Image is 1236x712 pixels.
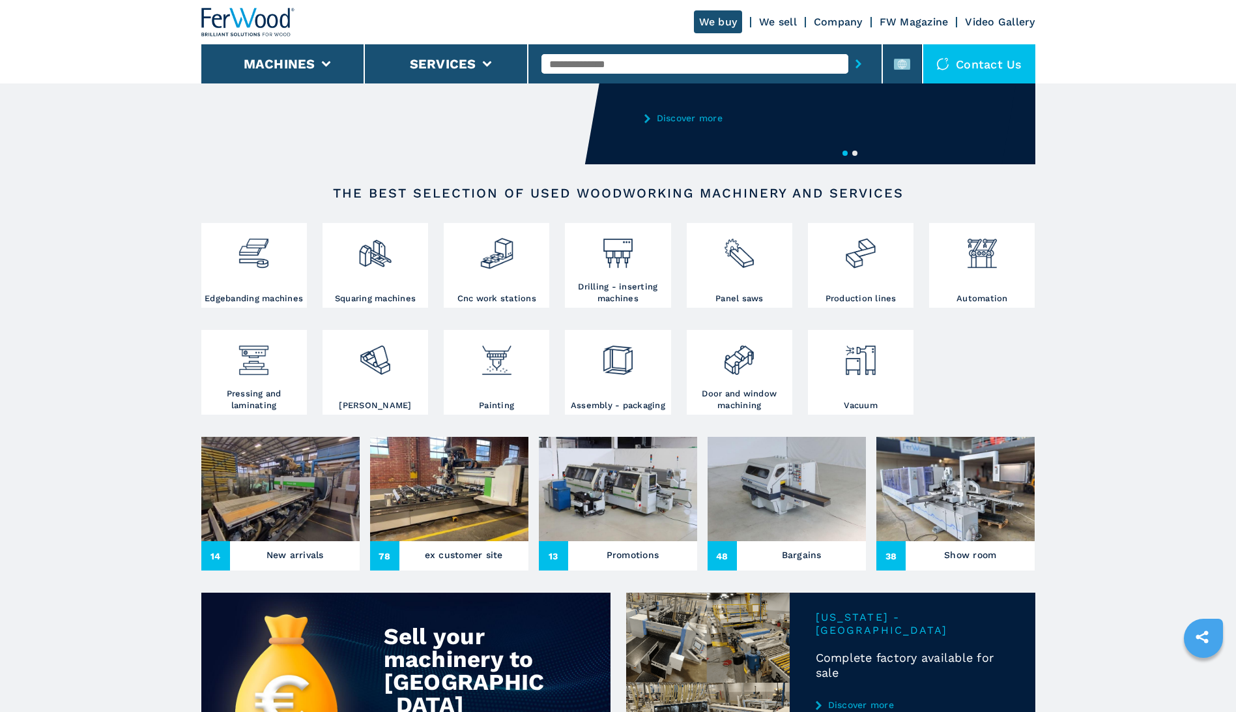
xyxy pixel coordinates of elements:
[323,330,428,415] a: [PERSON_NAME]
[929,223,1035,308] a: Automation
[358,226,392,271] img: squadratrici_2.png
[201,437,360,541] img: New arrivals
[339,400,411,411] h3: [PERSON_NAME]
[956,293,1008,304] h3: Automation
[687,223,792,308] a: Panel saws
[808,223,913,308] a: Production lines
[601,226,635,271] img: foratrici_inseritrici_2.png
[814,16,863,28] a: Company
[243,185,994,201] h2: The best selection of used woodworking machinery and services
[565,330,670,415] a: Assembly - packaging
[201,437,360,571] a: New arrivals14New arrivals
[965,16,1035,28] a: Video Gallery
[759,16,797,28] a: We sell
[694,10,743,33] a: We buy
[444,330,549,415] a: Painting
[358,333,392,378] img: levigatrici_2.png
[201,8,295,37] img: Ferwood
[444,223,549,308] a: Cnc work stations
[848,49,869,79] button: submit-button
[876,437,1035,571] a: Show room38Show room
[644,113,900,123] a: Discover more
[722,226,756,271] img: sezionatrici_2.png
[539,437,697,541] img: Promotions
[936,57,949,70] img: Contact us
[565,223,670,308] a: Drilling - inserting machines
[826,293,897,304] h3: Production lines
[708,437,866,571] a: Bargains48Bargains
[708,437,866,541] img: Bargains
[708,541,737,571] span: 48
[201,330,307,415] a: Pressing and laminating
[687,330,792,415] a: Door and window machining
[876,437,1035,541] img: Show room
[201,223,307,308] a: Edgebanding machines
[571,400,665,411] h3: Assembly - packaging
[205,293,303,304] h3: Edgebanding machines
[479,400,514,411] h3: Painting
[480,333,514,378] img: verniciatura_1.png
[843,333,878,378] img: aspirazione_1.png
[842,151,848,156] button: 1
[782,546,822,564] h3: Bargains
[816,700,1009,710] a: Discover more
[370,437,528,541] img: ex customer site
[601,333,635,378] img: montaggio_imballaggio_2.png
[923,44,1035,83] div: Contact us
[876,541,906,571] span: 38
[1186,621,1218,653] a: sharethis
[965,226,999,271] img: automazione.png
[205,388,304,411] h3: Pressing and laminating
[335,293,416,304] h3: Squaring machines
[201,541,231,571] span: 14
[539,437,697,571] a: Promotions13Promotions
[237,226,271,271] img: bordatrici_1.png
[480,226,514,271] img: centro_di_lavoro_cnc_2.png
[944,546,996,564] h3: Show room
[457,293,536,304] h3: Cnc work stations
[244,56,315,72] button: Machines
[410,56,476,72] button: Services
[237,333,271,378] img: pressa-strettoia.png
[425,546,503,564] h3: ex customer site
[323,223,428,308] a: Squaring machines
[607,546,659,564] h3: Promotions
[880,16,949,28] a: FW Magazine
[266,546,324,564] h3: New arrivals
[852,151,857,156] button: 2
[808,330,913,415] a: Vacuum
[722,333,756,378] img: lavorazione_porte_finestre_2.png
[370,437,528,571] a: ex customer site78ex customer site
[844,400,878,411] h3: Vacuum
[370,541,399,571] span: 78
[568,281,667,304] h3: Drilling - inserting machines
[843,226,878,271] img: linee_di_produzione_2.png
[690,388,789,411] h3: Door and window machining
[715,293,764,304] h3: Panel saws
[539,541,568,571] span: 13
